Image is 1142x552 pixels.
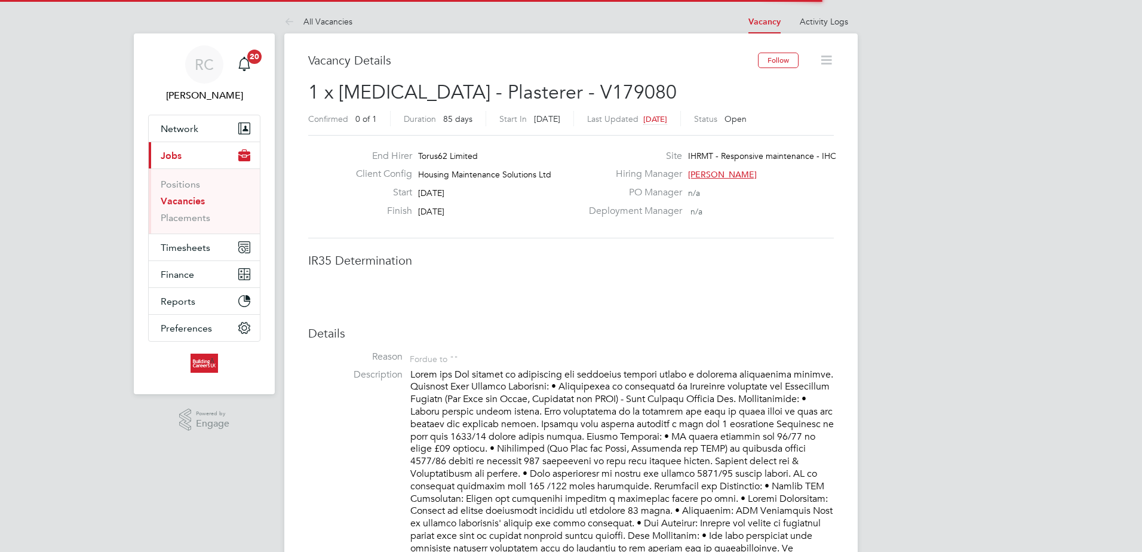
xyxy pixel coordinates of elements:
span: IHRMT - Responsive maintenance - IHC [688,151,836,161]
label: End Hirer [346,150,412,162]
button: Reports [149,288,260,314]
h3: Details [308,326,834,341]
span: Network [161,123,198,134]
span: n/a [690,206,702,217]
span: Finance [161,269,194,280]
button: Network [149,115,260,142]
div: For due to "" [410,351,458,364]
a: RC[PERSON_NAME] [148,45,260,103]
label: Start [346,186,412,199]
span: Powered by [196,409,229,419]
a: 20 [232,45,256,84]
span: n/a [688,188,700,198]
label: Deployment Manager [582,205,682,217]
span: Torus62 Limited [418,151,478,161]
a: Activity Logs [800,16,848,27]
label: Finish [346,205,412,217]
span: RC [195,57,214,72]
a: Go to home page [148,354,260,373]
button: Follow [758,53,799,68]
a: Placements [161,212,210,223]
span: [DATE] [534,114,560,124]
label: Last Updated [587,114,638,124]
span: Open [725,114,747,124]
span: Engage [196,419,229,429]
label: Hiring Manager [582,168,682,180]
button: Preferences [149,315,260,341]
label: Description [308,369,403,381]
a: Vacancy [748,17,781,27]
button: Finance [149,261,260,287]
span: 1 x [MEDICAL_DATA] - Plasterer - V179080 [308,81,677,104]
label: Site [582,150,682,162]
a: Powered byEngage [179,409,230,431]
span: 85 days [443,114,472,124]
span: Timesheets [161,242,210,253]
span: Rhys Cook [148,88,260,103]
span: Jobs [161,150,182,161]
label: Start In [499,114,527,124]
span: [PERSON_NAME] [688,169,757,180]
label: PO Manager [582,186,682,199]
label: Confirmed [308,114,348,124]
img: buildingcareersuk-logo-retina.png [191,354,217,373]
span: Housing Maintenance Solutions Ltd [418,169,551,180]
span: [DATE] [418,206,444,217]
a: Positions [161,179,200,190]
label: Client Config [346,168,412,180]
button: Jobs [149,142,260,168]
span: 20 [247,50,262,64]
span: [DATE] [418,188,444,198]
h3: IR35 Determination [308,253,834,268]
h3: Vacancy Details [308,53,758,68]
a: All Vacancies [284,16,352,27]
nav: Main navigation [134,33,275,394]
div: Jobs [149,168,260,234]
label: Status [694,114,717,124]
a: Vacancies [161,195,205,207]
label: Reason [308,351,403,363]
span: [DATE] [643,114,667,124]
span: 0 of 1 [355,114,377,124]
span: Preferences [161,323,212,334]
button: Timesheets [149,234,260,260]
span: Reports [161,296,195,307]
label: Duration [404,114,436,124]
